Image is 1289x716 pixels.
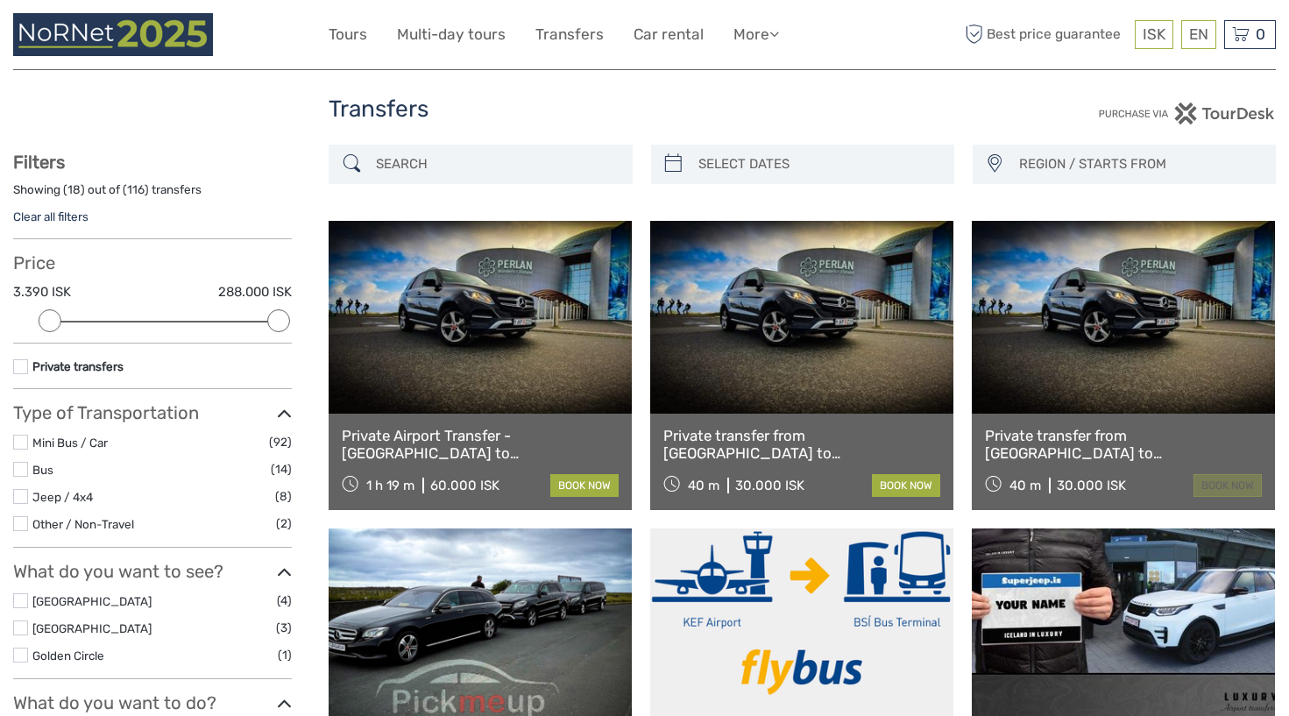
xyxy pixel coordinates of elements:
[535,22,604,47] a: Transfers
[733,22,779,47] a: More
[278,645,292,665] span: (1)
[276,514,292,534] span: (2)
[366,478,414,493] span: 1 h 19 m
[13,13,213,56] img: 3258-41b625c3-b3ba-4726-b4dc-f26af99be3a7_logo_small.png
[688,478,719,493] span: 40 m
[735,478,804,493] div: 30.000 ISK
[550,474,619,497] a: book now
[369,149,623,180] input: SEARCH
[1011,150,1267,179] button: REGION / STARTS FROM
[32,621,152,635] a: [GEOGRAPHIC_DATA]
[342,427,619,463] a: Private Airport Transfer - [GEOGRAPHIC_DATA] to [GEOGRAPHIC_DATA]
[960,20,1130,49] span: Best price guarantee
[1009,478,1041,493] span: 40 m
[663,427,940,463] a: Private transfer from [GEOGRAPHIC_DATA] to [GEOGRAPHIC_DATA]
[276,618,292,638] span: (3)
[397,22,506,47] a: Multi-day tours
[271,459,292,479] span: (14)
[13,181,292,209] div: Showing ( ) out of ( ) transfers
[1181,20,1216,49] div: EN
[32,649,104,663] a: Golden Circle
[1253,25,1268,43] span: 0
[13,561,292,582] h3: What do you want to see?
[13,692,292,713] h3: What do you want to do?
[1143,25,1165,43] span: ISK
[13,252,292,273] h3: Price
[329,22,367,47] a: Tours
[1057,478,1126,493] div: 30.000 ISK
[634,22,704,47] a: Car rental
[202,27,223,48] button: Open LiveChat chat widget
[127,181,145,198] label: 116
[13,209,89,223] a: Clear all filters
[277,591,292,611] span: (4)
[872,474,940,497] a: book now
[275,486,292,507] span: (8)
[985,427,1262,463] a: Private transfer from [GEOGRAPHIC_DATA] to [GEOGRAPHIC_DATA]
[269,432,292,452] span: (92)
[67,181,81,198] label: 18
[691,149,946,180] input: SELECT DATES
[329,96,960,124] h1: Transfers
[32,436,108,450] a: Mini Bus / Car
[218,283,292,301] label: 288.000 ISK
[1193,474,1262,497] a: book now
[32,463,53,477] a: Bus
[1098,103,1276,124] img: PurchaseViaTourDesk.png
[13,152,65,173] strong: Filters
[32,517,134,531] a: Other / Non-Travel
[32,359,124,373] a: Private transfers
[430,478,499,493] div: 60.000 ISK
[13,283,71,301] label: 3.390 ISK
[13,402,292,423] h3: Type of Transportation
[32,594,152,608] a: [GEOGRAPHIC_DATA]
[32,490,93,504] a: Jeep / 4x4
[25,31,198,45] p: We're away right now. Please check back later!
